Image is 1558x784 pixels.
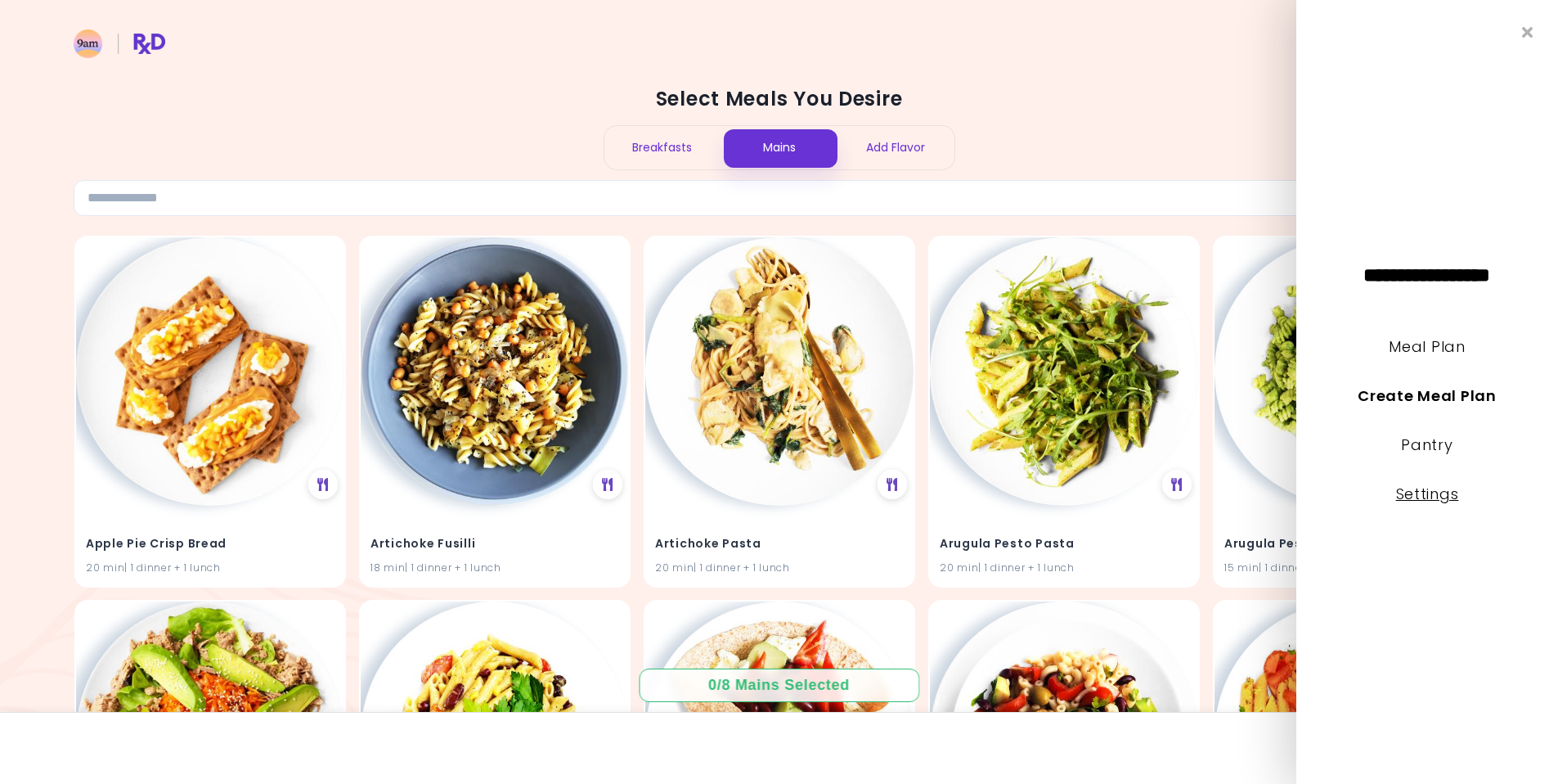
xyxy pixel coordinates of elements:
div: See Meal Plan [1162,470,1192,499]
h4: Arugula Pesto Pasta [940,530,1188,556]
div: Add Flavor [837,126,954,169]
div: 18 min | 1 dinner + 1 lunch [370,560,619,575]
div: 20 min | 1 dinner + 1 lunch [940,560,1188,575]
a: Pantry [1401,435,1452,455]
h4: Arugula Pesto Pasta [1224,530,1473,556]
div: See Meal Plan [308,470,338,499]
div: 15 min | 1 dinner + 1 lunch [1224,560,1473,575]
h4: Apple Pie Crisp Bread [86,530,334,556]
h4: Artichoke Fusilli [370,530,619,556]
a: Create Meal Plan [1358,385,1497,406]
div: Mains [721,126,837,169]
h4: Artichoke Pasta [655,530,904,556]
div: Breakfasts [604,126,721,169]
i: Close [1522,25,1533,40]
div: 0 / 8 Mains Selected [697,675,862,696]
div: 20 min | 1 dinner + 1 lunch [86,560,334,575]
h2: Select Meals You Desire [74,86,1484,112]
img: RxDiet [74,29,165,58]
a: Settings [1396,484,1459,504]
div: See Meal Plan [593,470,622,499]
a: Meal Plan [1389,336,1465,357]
div: See Meal Plan [878,470,907,499]
div: 20 min | 1 dinner + 1 lunch [655,560,904,575]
